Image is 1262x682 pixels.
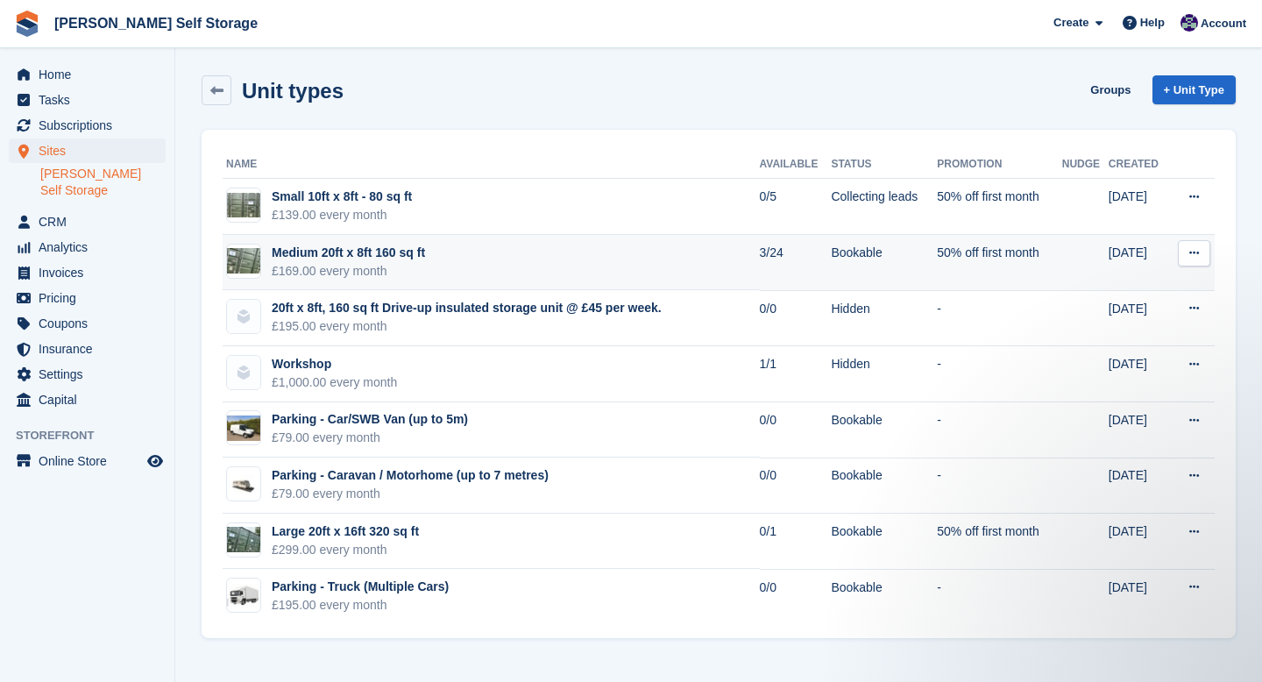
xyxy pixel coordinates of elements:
[9,337,166,361] a: menu
[272,578,449,596] div: Parking - Truck (Multiple Cars)
[1140,14,1165,32] span: Help
[272,244,425,262] div: Medium 20ft x 8ft 160 sq ft
[760,514,832,570] td: 0/1
[831,402,937,458] td: Bookable
[831,458,937,514] td: Bookable
[39,449,144,473] span: Online Store
[272,299,662,317] div: 20ft x 8ft, 160 sq ft Drive-up insulated storage unit @ £45 per week.
[16,427,174,444] span: Storefront
[831,235,937,291] td: Bookable
[1109,346,1170,402] td: [DATE]
[39,286,144,310] span: Pricing
[760,569,832,624] td: 0/0
[937,514,1061,570] td: 50% off first month
[760,151,832,179] th: Available
[9,210,166,234] a: menu
[760,290,832,346] td: 0/0
[760,458,832,514] td: 0/0
[9,139,166,163] a: menu
[40,166,166,199] a: [PERSON_NAME] Self Storage
[9,286,166,310] a: menu
[937,179,1061,235] td: 50% off first month
[272,541,419,559] div: £299.00 every month
[227,416,260,441] img: vanpic.jpg
[1109,290,1170,346] td: [DATE]
[937,402,1061,458] td: -
[272,596,449,615] div: £195.00 every month
[831,151,937,179] th: Status
[272,355,397,373] div: Workshop
[937,151,1061,179] th: Promotion
[272,317,662,336] div: £195.00 every month
[9,113,166,138] a: menu
[227,248,260,274] img: IMG_1002.jpeg
[272,262,425,281] div: £169.00 every month
[9,449,166,473] a: menu
[1109,569,1170,624] td: [DATE]
[1152,75,1236,104] a: + Unit Type
[1109,151,1170,179] th: Created
[760,346,832,402] td: 1/1
[145,451,166,472] a: Preview store
[1201,15,1246,32] span: Account
[39,235,144,259] span: Analytics
[242,79,344,103] h2: Unit types
[1062,151,1109,179] th: Nudge
[272,466,549,485] div: Parking - Caravan / Motorhome (up to 7 metres)
[937,346,1061,402] td: -
[1109,402,1170,458] td: [DATE]
[39,62,144,87] span: Home
[39,139,144,163] span: Sites
[831,346,937,402] td: Hidden
[831,179,937,235] td: Collecting leads
[272,429,468,447] div: £79.00 every month
[39,362,144,387] span: Settings
[760,235,832,291] td: 3/24
[39,210,144,234] span: CRM
[227,527,260,552] img: IMG_0997.jpeg
[9,387,166,412] a: menu
[272,410,468,429] div: Parking - Car/SWB Van (up to 5m)
[760,179,832,235] td: 0/5
[9,235,166,259] a: menu
[937,235,1061,291] td: 50% off first month
[39,88,144,112] span: Tasks
[227,356,260,389] img: blank-unit-type-icon-ffbac7b88ba66c5e286b0e438baccc4b9c83835d4c34f86887a83fc20ec27e7b.svg
[47,9,265,38] a: [PERSON_NAME] Self Storage
[1180,14,1198,32] img: Matthew Jones
[272,485,549,503] div: £79.00 every month
[39,311,144,336] span: Coupons
[227,300,260,333] img: blank-unit-type-icon-ffbac7b88ba66c5e286b0e438baccc4b9c83835d4c34f86887a83fc20ec27e7b.svg
[272,206,412,224] div: £139.00 every month
[39,387,144,412] span: Capital
[831,569,937,624] td: Bookable
[9,88,166,112] a: menu
[14,11,40,37] img: stora-icon-8386f47178a22dfd0bd8f6a31ec36ba5ce8667c1dd55bd0f319d3a0aa187defe.svg
[1109,235,1170,291] td: [DATE]
[937,569,1061,624] td: -
[227,584,260,607] img: 1000_F_1557929356_iBNpPoDwYXFCs21iKFLJifA6b1llJwXE.jpg
[9,362,166,387] a: menu
[831,290,937,346] td: Hidden
[227,474,260,494] img: Caravan%20-%20R.jpg
[227,193,260,218] img: IMG_1006.jpeg
[760,402,832,458] td: 0/0
[272,373,397,392] div: £1,000.00 every month
[1109,179,1170,235] td: [DATE]
[9,260,166,285] a: menu
[937,290,1061,346] td: -
[272,522,419,541] div: Large 20ft x 16ft 320 sq ft
[1109,514,1170,570] td: [DATE]
[39,260,144,285] span: Invoices
[223,151,760,179] th: Name
[1083,75,1138,104] a: Groups
[1053,14,1088,32] span: Create
[937,458,1061,514] td: -
[39,113,144,138] span: Subscriptions
[9,311,166,336] a: menu
[1109,458,1170,514] td: [DATE]
[9,62,166,87] a: menu
[272,188,412,206] div: Small 10ft x 8ft - 80 sq ft
[831,514,937,570] td: Bookable
[39,337,144,361] span: Insurance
